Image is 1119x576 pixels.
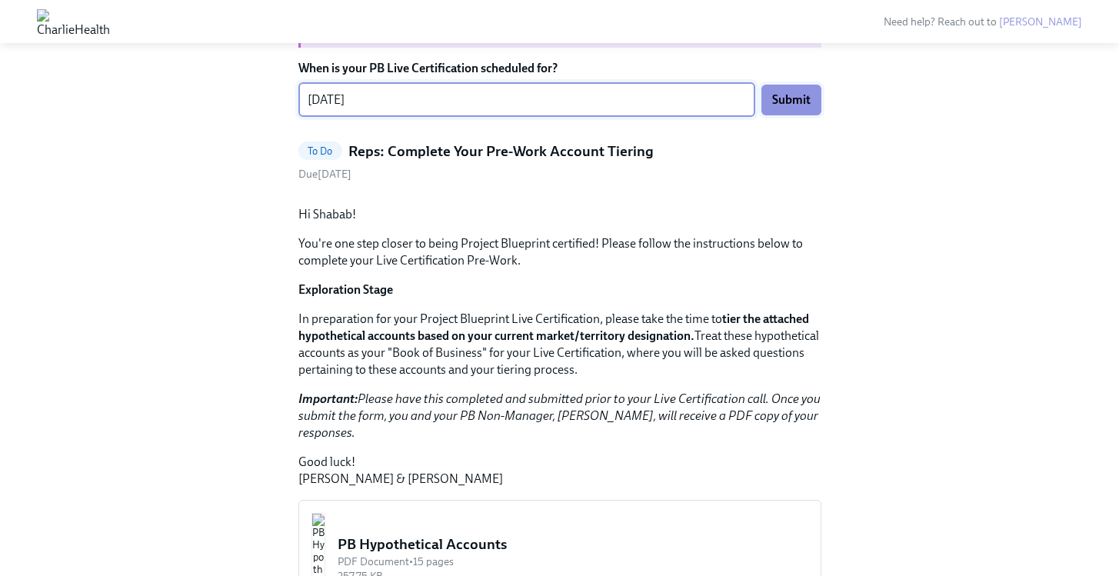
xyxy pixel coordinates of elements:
[308,91,746,109] textarea: [DATE]
[884,15,1082,28] span: Need help? Reach out to
[298,206,821,223] p: Hi Shabab!
[999,15,1082,28] a: [PERSON_NAME]
[298,282,393,297] strong: Exploration Stage
[772,92,811,108] span: Submit
[298,142,821,182] a: To DoReps: Complete Your Pre-Work Account TieringDue[DATE]
[298,391,821,440] em: Please have this completed and submitted prior to your Live Certification call. Once you submit t...
[298,391,358,406] strong: Important:
[348,142,654,161] h5: Reps: Complete Your Pre-Work Account Tiering
[338,554,808,569] div: PDF Document • 15 pages
[298,235,821,269] p: You're one step closer to being Project Blueprint certified! Please follow the instructions below...
[37,9,110,34] img: CharlieHealth
[298,145,342,157] span: To Do
[298,168,351,181] span: Monday, September 8th 2025, 12:00 pm
[338,534,808,554] div: PB Hypothetical Accounts
[761,85,821,115] button: Submit
[298,311,821,378] p: In preparation for your Project Blueprint Live Certification, please take the time to Treat these...
[298,454,821,488] p: Good luck! [PERSON_NAME] & [PERSON_NAME]
[298,60,821,77] label: When is your PB Live Certification scheduled for?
